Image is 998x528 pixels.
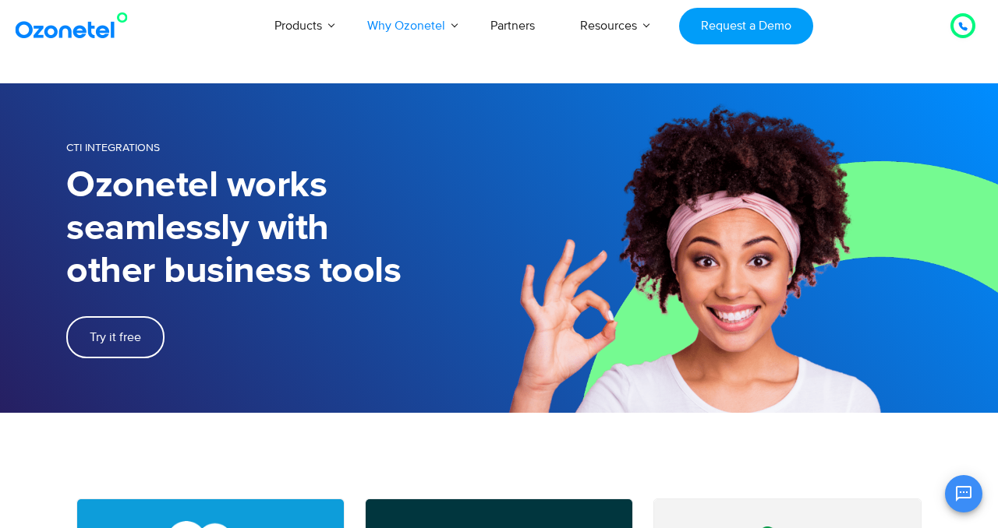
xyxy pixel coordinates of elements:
[90,331,141,343] span: Try it free
[66,164,499,293] h1: Ozonetel works seamlessly with other business tools
[66,316,165,358] a: Try it free
[679,8,812,44] a: Request a Demo
[66,141,160,154] span: CTI Integrations
[945,475,982,512] button: Open chat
